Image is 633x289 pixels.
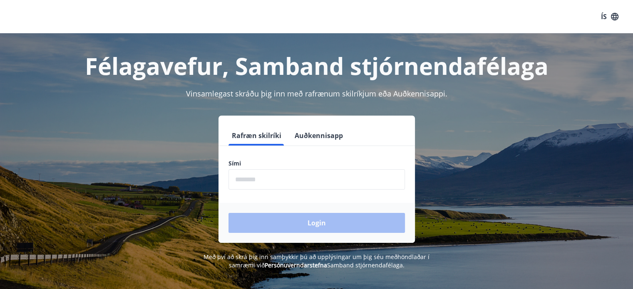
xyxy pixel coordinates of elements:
[27,50,606,82] h1: Félagavefur, Samband stjórnendafélaga
[291,126,346,146] button: Auðkennisapp
[228,126,285,146] button: Rafræn skilríki
[265,261,327,269] a: Persónuverndarstefna
[204,253,429,269] span: Með því að skrá þig inn samþykkir þú að upplýsingar um þig séu meðhöndlaðar í samræmi við Samband...
[228,159,405,168] label: Sími
[186,89,447,99] span: Vinsamlegast skráðu þig inn með rafrænum skilríkjum eða Auðkennisappi.
[596,9,623,24] button: ÍS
